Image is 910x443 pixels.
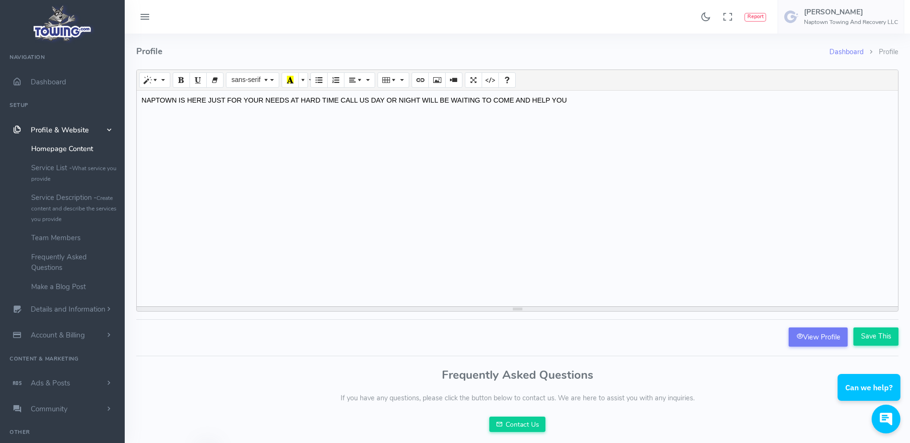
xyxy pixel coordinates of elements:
[137,307,898,311] div: resize
[31,305,106,315] span: Details and Information
[24,158,125,188] a: Service List -What service you provide
[206,72,224,88] button: Remove Font Style (CTRL+\)
[853,327,898,346] input: Save This
[804,19,898,25] h6: Naptown Towing And Recovery LLC
[136,34,829,70] h4: Profile
[189,72,207,88] button: Underline (CTRL+U)
[745,13,766,22] button: Report
[378,72,409,88] button: Table
[173,72,190,88] button: Bold (CTRL+B)
[498,72,516,88] button: Help
[327,72,344,88] button: Ordered list (CTRL+SHIFT+NUM8)
[31,125,89,135] span: Profile & Website
[24,277,125,296] a: Make a Blog Post
[282,72,299,88] button: Recent Color
[226,72,279,88] button: Font Family
[829,47,863,57] a: Dashboard
[136,369,898,381] h3: Frequently Asked Questions
[139,72,170,88] button: Style
[412,72,429,88] button: Link (CTRL+K)
[310,72,328,88] button: Unordered list (CTRL+SHIFT+NUM7)
[445,72,462,88] button: Video
[31,194,117,223] small: Create content and describe the services you provide
[30,3,95,44] img: logo
[136,393,898,404] p: If you have any questions, please click the button below to contact us. We are here to assist you...
[482,72,499,88] button: Code View
[298,72,308,88] button: More Color
[24,139,125,158] a: Homepage Content
[231,76,260,83] span: sans-serif
[31,378,70,388] span: Ads & Posts
[344,72,375,88] button: Paragraph
[789,327,848,347] a: View Profile
[863,47,898,58] li: Profile
[428,72,446,88] button: Picture
[24,228,125,247] a: Team Members
[31,77,66,87] span: Dashboard
[784,9,799,24] img: user-image
[31,164,117,183] small: What service you provide
[465,72,482,88] button: Full Screen
[137,91,898,306] div: NAPTOWN IS HERE JUST FOR YOUR NEEDS AT HARD TIME CALL US DAY OR NIGHT WILL BE WAITING TO COME AND...
[24,247,125,277] a: Frequently Asked Questions
[31,404,68,414] span: Community
[24,188,125,228] a: Service Description -Create content and describe the services you provide
[31,330,85,340] span: Account & Billing
[489,417,546,432] a: Contact Us
[830,348,910,443] iframe: Conversations
[804,8,898,16] h5: [PERSON_NAME]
